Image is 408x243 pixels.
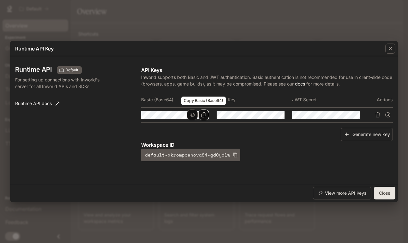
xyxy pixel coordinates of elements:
[313,187,371,199] button: View more API Keys
[15,76,106,90] p: For setting up connections with Inworld's server for all Inworld APIs and SDKs.
[198,110,209,120] button: Copy Basic (Base64)
[181,97,226,105] div: Copy Basic (Base64)
[141,141,393,149] p: Workspace ID
[141,66,393,74] p: API Keys
[217,92,292,107] th: JWT Key
[292,92,368,107] th: JWT Secret
[295,81,305,86] a: docs
[368,92,393,107] th: Actions
[374,187,395,199] button: Close
[141,92,217,107] th: Basic (Base64)
[373,110,383,120] button: Delete API key
[15,66,52,73] h3: Runtime API
[57,66,82,74] div: These keys will apply to your current workspace only
[141,74,393,87] p: Inworld supports both Basic and JWT authentication. Basic authentication is not recommended for u...
[383,110,393,120] button: Suspend API key
[63,67,81,73] span: Default
[13,97,62,110] a: Runtime API docs
[15,45,54,52] p: Runtime API Key
[141,149,240,161] button: default-xkrompcehova84-gd0yd1w
[341,128,393,141] button: Generate new key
